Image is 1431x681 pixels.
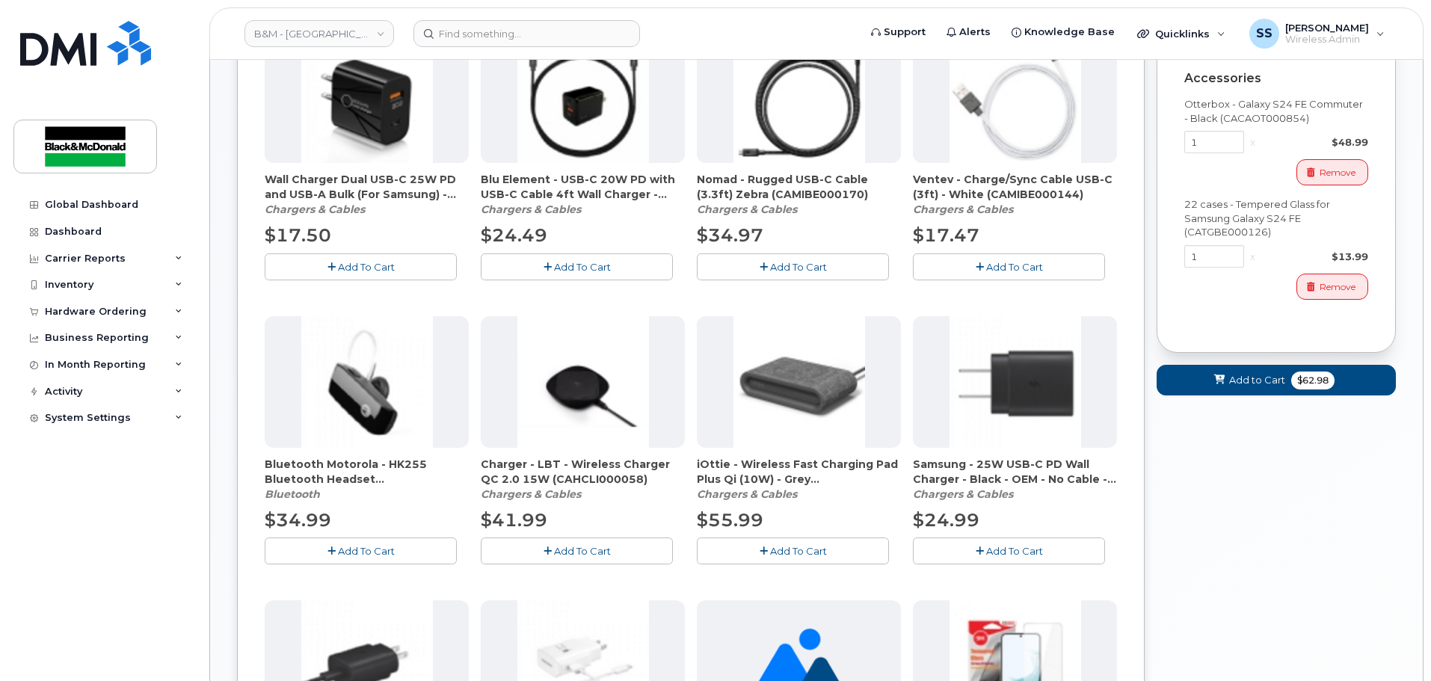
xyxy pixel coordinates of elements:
[697,172,901,202] span: Nomad - Rugged USB-C Cable (3.3ft) Zebra (CAMIBE000170)
[517,31,649,163] img: accessory36347.JPG
[265,224,331,246] span: $17.50
[481,457,685,487] span: Charger - LBT - Wireless Charger QC 2.0 15W (CAHCLI000058)
[913,172,1117,202] span: Ventev - Charge/Sync Cable USB-C (3ft) - White (CAMIBE000144)
[265,172,469,217] div: Wall Charger Dual USB-C 25W PD and USB-A Bulk (For Samsung) - Black (CAHCBE000093)
[301,316,433,448] img: accessory36212.JPG
[301,31,433,163] img: accessory36907.JPG
[1291,372,1335,389] span: $62.98
[733,316,865,448] img: accessory36554.JPG
[554,545,611,557] span: Add To Cart
[244,20,394,47] a: B&M - Alberta
[1184,72,1368,85] div: Accessories
[265,253,457,280] button: Add To Cart
[481,457,685,502] div: Charger - LBT - Wireless Charger QC 2.0 15W (CAHCLI000058)
[481,172,685,217] div: Blu Element - USB-C 20W PD with USB-C Cable 4ft Wall Charger - Black (CAHCPZ000096)
[913,224,979,246] span: $17.47
[697,457,901,487] span: iOttie - Wireless Fast Charging Pad Plus Qi (10W) - Grey (CAHCLI000064)
[265,537,457,564] button: Add To Cart
[265,509,331,531] span: $34.99
[986,261,1043,273] span: Add To Cart
[265,172,469,202] span: Wall Charger Dual USB-C 25W PD and USB-A Bulk (For Samsung) - Black (CAHCBE000093)
[1261,135,1368,150] div: $48.99
[697,457,901,502] div: iOttie - Wireless Fast Charging Pad Plus Qi (10W) - Grey (CAHCLI000064)
[1024,25,1115,40] span: Knowledge Base
[770,261,827,273] span: Add To Cart
[1296,274,1368,300] button: Remove
[338,261,395,273] span: Add To Cart
[697,172,901,217] div: Nomad - Rugged USB-C Cable (3.3ft) Zebra (CAMIBE000170)
[697,509,763,531] span: $55.99
[986,545,1043,557] span: Add To Cart
[697,487,797,501] em: Chargers & Cables
[1244,135,1261,150] div: x
[770,545,827,557] span: Add To Cart
[1184,97,1368,125] div: Otterbox - Galaxy S24 FE Commuter - Black (CACAOT000854)
[481,224,547,246] span: $24.49
[265,457,469,487] span: Bluetooth Motorola - HK255 Bluetooth Headset (CABTBE000046)
[1239,19,1395,49] div: Samantha Shandera
[1229,373,1285,387] span: Add to Cart
[697,537,889,564] button: Add To Cart
[913,172,1117,217] div: Ventev - Charge/Sync Cable USB-C (3ft) - White (CAMIBE000144)
[959,25,991,40] span: Alerts
[265,487,320,501] em: Bluetooth
[1127,19,1236,49] div: Quicklinks
[481,253,673,280] button: Add To Cart
[481,172,685,202] span: Blu Element - USB-C 20W PD with USB-C Cable 4ft Wall Charger - Black (CAHCPZ000096)
[1001,17,1125,47] a: Knowledge Base
[936,17,1001,47] a: Alerts
[1320,166,1355,179] span: Remove
[697,224,763,246] span: $34.97
[913,457,1117,487] span: Samsung - 25W USB-C PD Wall Charger - Black - OEM - No Cable - (CAHCPZ000081)
[1157,365,1396,395] button: Add to Cart $62.98
[554,261,611,273] span: Add To Cart
[1320,280,1355,294] span: Remove
[733,31,865,163] img: accessory36548.JPG
[884,25,926,40] span: Support
[913,203,1013,216] em: Chargers & Cables
[913,457,1117,502] div: Samsung - 25W USB-C PD Wall Charger - Black - OEM - No Cable - (CAHCPZ000081)
[950,316,1081,448] img: accessory36708.JPG
[265,457,469,502] div: Bluetooth Motorola - HK255 Bluetooth Headset (CABTBE000046)
[913,253,1105,280] button: Add To Cart
[1285,22,1369,34] span: [PERSON_NAME]
[950,31,1081,163] img: accessory36552.JPG
[913,509,979,531] span: $24.99
[1184,197,1368,239] div: 22 cases - Tempered Glass for Samsung Galaxy S24 FE (CATGBE000126)
[1261,250,1368,264] div: $13.99
[1296,159,1368,185] button: Remove
[481,509,547,531] span: $41.99
[338,545,395,557] span: Add To Cart
[481,487,581,501] em: Chargers & Cables
[913,487,1013,501] em: Chargers & Cables
[1155,28,1210,40] span: Quicklinks
[517,316,649,448] img: accessory36405.JPG
[697,203,797,216] em: Chargers & Cables
[697,253,889,280] button: Add To Cart
[1285,34,1369,46] span: Wireless Admin
[481,537,673,564] button: Add To Cart
[1244,250,1261,264] div: x
[481,203,581,216] em: Chargers & Cables
[913,537,1105,564] button: Add To Cart
[861,17,936,47] a: Support
[265,203,365,216] em: Chargers & Cables
[413,20,640,47] input: Find something...
[1256,25,1272,43] span: SS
